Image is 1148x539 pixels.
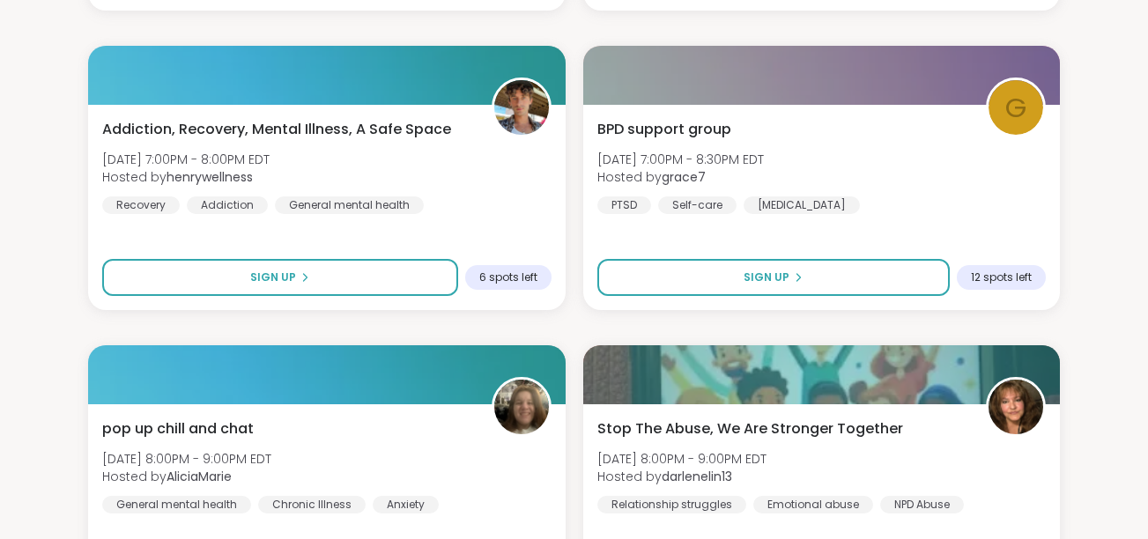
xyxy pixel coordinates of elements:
div: Relationship struggles [597,496,746,513]
span: [DATE] 8:00PM - 9:00PM EDT [102,450,271,468]
b: grace7 [662,168,706,186]
b: henrywellness [167,168,253,186]
span: Hosted by [102,468,271,485]
button: Sign Up [102,259,458,296]
div: PTSD [597,196,651,214]
span: g [1005,87,1026,129]
div: Anxiety [373,496,439,513]
div: Addiction [187,196,268,214]
div: NPD Abuse [880,496,964,513]
span: pop up chill and chat [102,418,254,439]
button: Sign Up [597,259,951,296]
img: darlenelin13 [989,380,1043,434]
img: AliciaMarie [494,380,549,434]
div: Chronic Illness [258,496,366,513]
span: Sign Up [744,269,789,285]
div: General mental health [102,496,251,513]
div: General mental health [275,196,424,214]
span: Hosted by [102,168,270,186]
div: Recovery [102,196,180,214]
span: Hosted by [597,468,767,485]
span: BPD support group [597,119,731,140]
span: [DATE] 8:00PM - 9:00PM EDT [597,450,767,468]
div: Self-care [658,196,737,214]
div: [MEDICAL_DATA] [744,196,860,214]
b: AliciaMarie [167,468,232,485]
img: henrywellness [494,80,549,135]
span: Stop The Abuse, We Are Stronger Together [597,418,903,439]
span: Sign Up [250,269,296,285]
b: darlenelin13 [662,468,732,485]
span: 6 spots left [479,270,537,284]
span: [DATE] 7:00PM - 8:00PM EDT [102,151,270,168]
span: 12 spots left [971,270,1032,284]
span: Hosted by [597,168,764,186]
span: [DATE] 7:00PM - 8:30PM EDT [597,151,764,168]
div: Emotional abuse [753,496,873,513]
span: Addiction, Recovery, Mental Illness, A Safe Space [102,119,451,140]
